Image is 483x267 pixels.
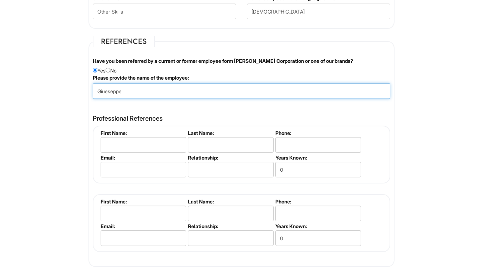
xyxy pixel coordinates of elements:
[101,198,185,205] label: First Name:
[93,4,236,19] input: Other Skills
[275,223,360,229] label: Years Known:
[93,83,390,99] input: Name of Employee
[87,57,396,74] div: Yes No
[101,155,185,161] label: Email:
[275,155,360,161] label: Years Known:
[188,223,273,229] label: Relationship:
[275,198,360,205] label: Phone:
[93,74,189,81] label: Please provide the name of the employee:
[188,155,273,161] label: Relationship:
[188,130,273,136] label: Last Name:
[93,115,390,122] h4: Professional References
[275,130,360,136] label: Phone:
[247,4,390,19] input: Additional Language Skills
[93,36,155,47] legend: References
[188,198,273,205] label: Last Name:
[101,130,185,136] label: First Name:
[101,223,185,229] label: Email:
[93,57,353,65] label: Have you been referred by a current or former employee form [PERSON_NAME] Corporation or one of o...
